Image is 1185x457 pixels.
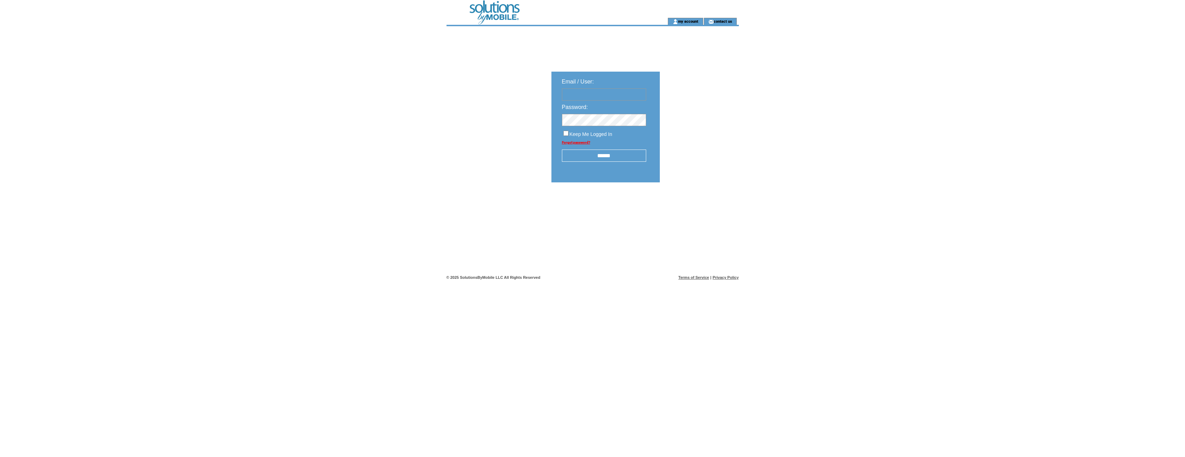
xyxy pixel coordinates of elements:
[713,275,739,280] a: Privacy Policy
[562,140,590,144] a: Forgot password?
[562,79,594,85] span: Email / User:
[708,19,714,24] img: contact_us_icon.gif
[570,131,612,137] span: Keep Me Logged In
[678,19,698,23] a: my account
[447,275,541,280] span: © 2025 SolutionsByMobile LLC All Rights Reserved
[562,104,588,110] span: Password:
[714,19,732,23] a: contact us
[673,19,678,24] img: account_icon.gif
[678,275,709,280] a: Terms of Service
[680,200,715,209] img: transparent.png
[710,275,711,280] span: |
